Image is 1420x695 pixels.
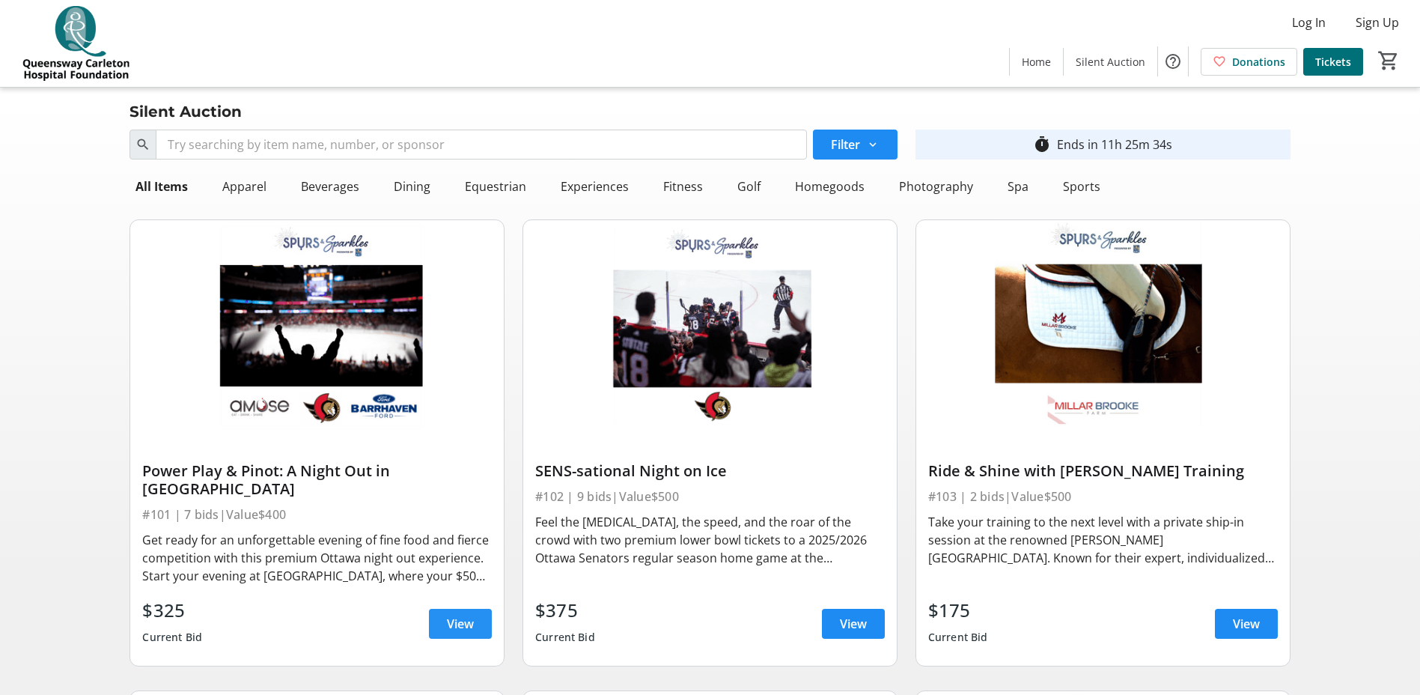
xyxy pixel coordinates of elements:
[1201,48,1297,76] a: Donations
[295,172,365,201] div: Beverages
[1232,54,1285,70] span: Donations
[535,486,885,507] div: #102 | 9 bids | Value $500
[789,172,871,201] div: Homegoods
[893,172,979,201] div: Photography
[555,172,635,201] div: Experiences
[130,220,504,431] img: Power Play & Pinot: A Night Out in Ottawa
[142,624,202,651] div: Current Bid
[121,100,251,124] div: Silent Auction
[142,531,492,585] div: Get ready for an unforgettable evening of fine food and fierce competition with this premium Otta...
[731,172,767,201] div: Golf
[1002,172,1034,201] div: Spa
[1158,46,1188,76] button: Help
[1303,48,1363,76] a: Tickets
[1233,615,1260,633] span: View
[9,6,142,81] img: QCH Foundation's Logo
[429,609,492,639] a: View
[928,486,1278,507] div: #103 | 2 bids | Value $500
[831,136,860,154] span: Filter
[928,597,988,624] div: $175
[1356,13,1399,31] span: Sign Up
[1064,48,1157,76] a: Silent Auction
[928,624,988,651] div: Current Bid
[535,462,885,480] div: SENS-sational Night on Ice
[1076,54,1145,70] span: Silent Auction
[916,220,1290,431] img: Ride & Shine with Millar Brooke Training
[1057,136,1172,154] div: Ends in 11h 25m 34s
[523,220,897,431] img: SENS-sational Night on Ice
[388,172,436,201] div: Dining
[1280,10,1338,34] button: Log In
[657,172,709,201] div: Fitness
[216,172,272,201] div: Apparel
[535,597,595,624] div: $375
[928,513,1278,567] div: Take your training to the next level with a private ship-in session at the renowned [PERSON_NAME]...
[1057,172,1106,201] div: Sports
[459,172,532,201] div: Equestrian
[1375,47,1402,74] button: Cart
[1315,54,1351,70] span: Tickets
[1292,13,1326,31] span: Log In
[142,504,492,525] div: #101 | 7 bids | Value $400
[129,172,194,201] div: All Items
[447,615,474,633] span: View
[840,615,867,633] span: View
[1344,10,1411,34] button: Sign Up
[1022,54,1051,70] span: Home
[156,130,806,160] input: Try searching by item name, number, or sponsor
[928,462,1278,480] div: Ride & Shine with [PERSON_NAME] Training
[535,624,595,651] div: Current Bid
[813,130,898,160] button: Filter
[142,597,202,624] div: $325
[1033,136,1051,154] mat-icon: timer_outline
[1010,48,1063,76] a: Home
[1215,609,1278,639] a: View
[142,462,492,498] div: Power Play & Pinot: A Night Out in [GEOGRAPHIC_DATA]
[535,513,885,567] div: Feel the [MEDICAL_DATA], the speed, and the roar of the crowd with two premium lower bowl tickets...
[822,609,885,639] a: View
